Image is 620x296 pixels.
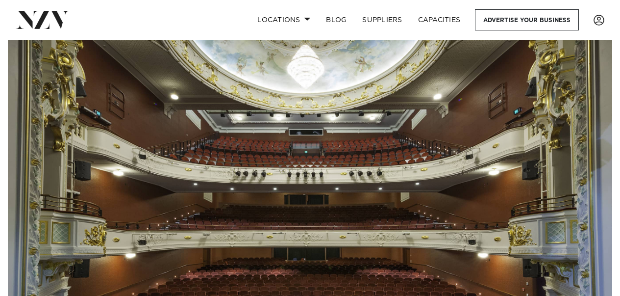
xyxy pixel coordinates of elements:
img: nzv-logo.png [16,11,69,28]
a: BLOG [318,9,354,30]
a: Locations [249,9,318,30]
a: SUPPLIERS [354,9,410,30]
a: Advertise your business [475,9,579,30]
a: Capacities [410,9,469,30]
